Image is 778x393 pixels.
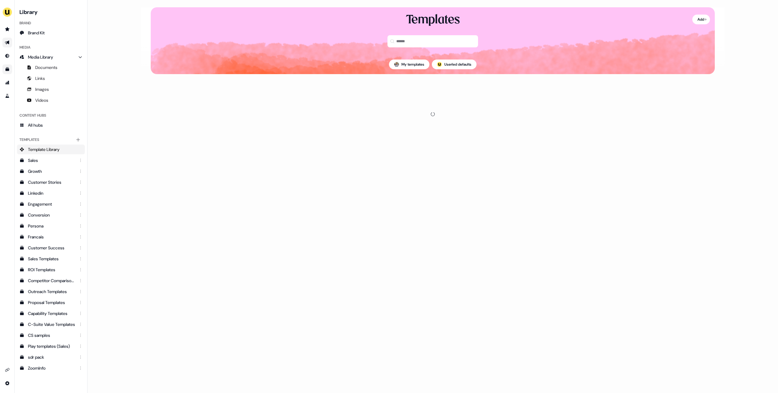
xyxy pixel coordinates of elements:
[28,278,75,284] div: Competitor Comparisons
[28,30,45,36] span: Brand Kit
[17,276,85,285] a: Competitor Comparisons
[17,145,85,154] a: Template Library
[17,155,85,165] a: Sales
[17,18,85,28] div: Brand
[17,265,85,275] a: ROI Templates
[17,287,85,296] a: Outreach Templates
[17,298,85,307] a: Proposal Templates
[17,363,85,373] a: ZoomInfo
[437,62,442,67] img: userled logo
[28,299,75,306] div: Proposal Templates
[17,7,85,16] h3: Library
[28,332,75,338] div: CS samples
[28,321,75,327] div: C-Suite Value Templates
[17,28,85,38] a: Brand Kit
[17,177,85,187] a: Customer Stories
[17,52,85,62] a: Media Library
[35,75,45,81] span: Links
[28,212,75,218] div: Conversion
[432,60,477,69] button: userled logo;Userled defaults
[35,97,48,103] span: Videos
[28,256,75,262] div: Sales Templates
[406,12,460,28] div: Templates
[17,111,85,120] div: Content Hubs
[28,267,75,273] div: ROI Templates
[28,234,75,240] div: Francais
[17,341,85,351] a: Play templates (Sales)
[17,188,85,198] a: Linkedin
[28,310,75,316] div: Capability Templates
[17,352,85,362] a: sdr pack
[28,245,75,251] div: Customer Success
[17,95,85,105] a: Videos
[17,254,85,264] a: Sales Templates
[17,84,85,94] a: Images
[17,43,85,52] div: Media
[2,78,12,87] a: Go to attribution
[17,73,85,83] a: Links
[28,179,75,185] div: Customer Stories
[2,38,12,47] a: Go to outbound experience
[28,201,75,207] div: Engagement
[28,122,43,128] span: All hubs
[28,289,75,295] div: Outreach Templates
[28,190,75,196] div: Linkedin
[17,320,85,329] a: C-Suite Value Templates
[437,62,442,67] div: ;
[17,243,85,253] a: Customer Success
[17,135,85,145] div: Templates
[17,232,85,242] a: Francais
[17,166,85,176] a: Growth
[389,60,429,69] button: My templates
[2,91,12,101] a: Go to experiments
[35,64,57,70] span: Documents
[2,64,12,74] a: Go to templates
[17,309,85,318] a: Capability Templates
[28,365,75,371] div: ZoomInfo
[28,223,75,229] div: Persona
[17,330,85,340] a: CS samples
[28,157,75,163] div: Sales
[2,51,12,61] a: Go to Inbound
[692,15,710,24] button: Add
[28,54,53,60] span: Media Library
[17,221,85,231] a: Persona
[17,63,85,72] a: Documents
[17,210,85,220] a: Conversion
[2,365,12,375] a: Go to integrations
[28,343,75,349] div: Play templates (Sales)
[394,62,399,67] img: Oliver
[35,86,49,92] span: Images
[28,168,75,174] div: Growth
[28,354,75,360] div: sdr pack
[17,120,85,130] a: All hubs
[2,24,12,34] a: Go to prospects
[17,199,85,209] a: Engagement
[2,378,12,388] a: Go to integrations
[28,146,60,152] span: Template Library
